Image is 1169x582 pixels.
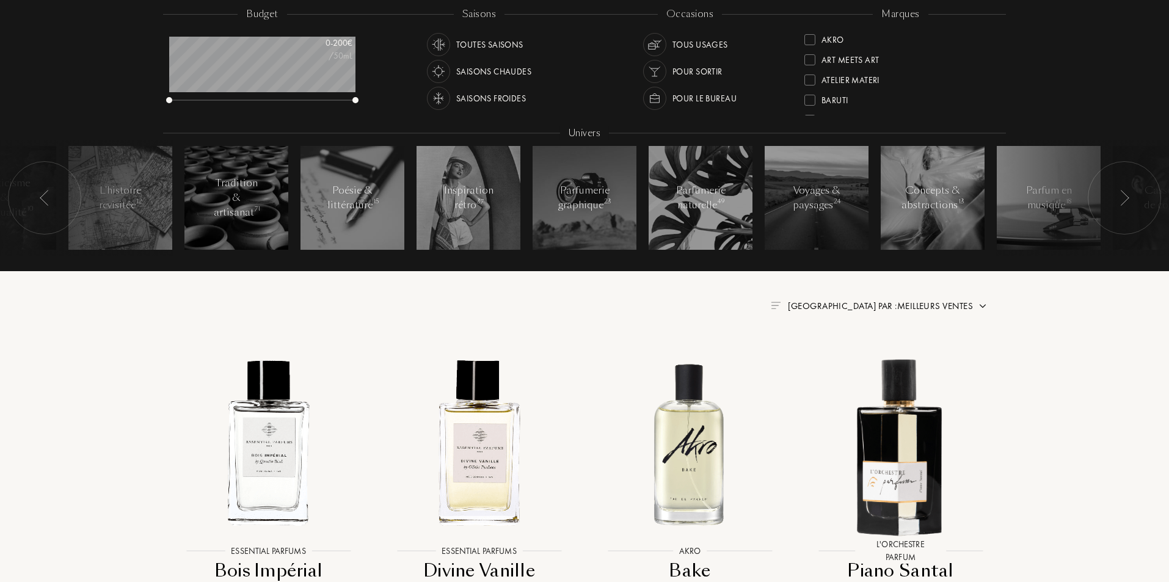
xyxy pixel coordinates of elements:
div: Parfumerie graphique [558,183,611,213]
span: 49 [718,197,724,206]
div: Univers [560,126,609,140]
div: 0 - 200 € [291,37,352,49]
div: Voyages & paysages [791,183,843,213]
div: Inspiration rétro [443,183,495,213]
div: Toutes saisons [456,33,523,56]
img: Piano Santal L'Orchestre Parfum [806,348,996,538]
div: Baruti [821,90,848,106]
div: saisons [454,7,504,21]
div: Poésie & littérature [327,183,379,213]
div: Saisons chaudes [456,60,531,83]
img: arr_left.svg [1120,190,1129,206]
img: Divine Vanille Essential Parfums [384,348,574,538]
div: Binet-Papillon [821,110,882,126]
div: Art Meets Art [821,49,879,66]
img: usage_season_average_white.svg [430,36,447,53]
div: Atelier Materi [821,70,879,86]
div: Tradition & artisanat [211,176,263,220]
div: Parfumerie naturelle [675,183,727,213]
span: 24 [834,197,841,206]
span: 71 [255,205,260,213]
img: usage_occasion_party_white.svg [646,63,663,80]
div: budget [238,7,287,21]
div: Pour sortir [672,60,723,83]
img: usage_season_cold_white.svg [430,90,447,107]
img: filter_by.png [771,302,781,309]
div: occasions [658,7,722,21]
span: 13 [958,197,964,206]
img: usage_occasion_all_white.svg [646,36,663,53]
img: Bake Akro [595,348,785,538]
img: usage_occasion_work_white.svg [646,90,663,107]
span: 15 [373,197,379,206]
div: Akro [821,29,844,46]
img: Bois Impérial Essential Parfums [173,348,363,538]
div: Saisons froides [456,87,526,110]
img: usage_season_hot_white.svg [430,63,447,80]
div: /50mL [291,49,352,62]
span: 37 [477,197,484,206]
span: [GEOGRAPHIC_DATA] par : Meilleurs ventes [788,300,973,312]
img: arrow.png [978,301,988,311]
span: 23 [604,197,611,206]
div: Concepts & abstractions [901,183,964,213]
img: arr_left.svg [40,190,49,206]
div: Tous usages [672,33,728,56]
div: marques [873,7,928,21]
div: Pour le bureau [672,87,737,110]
